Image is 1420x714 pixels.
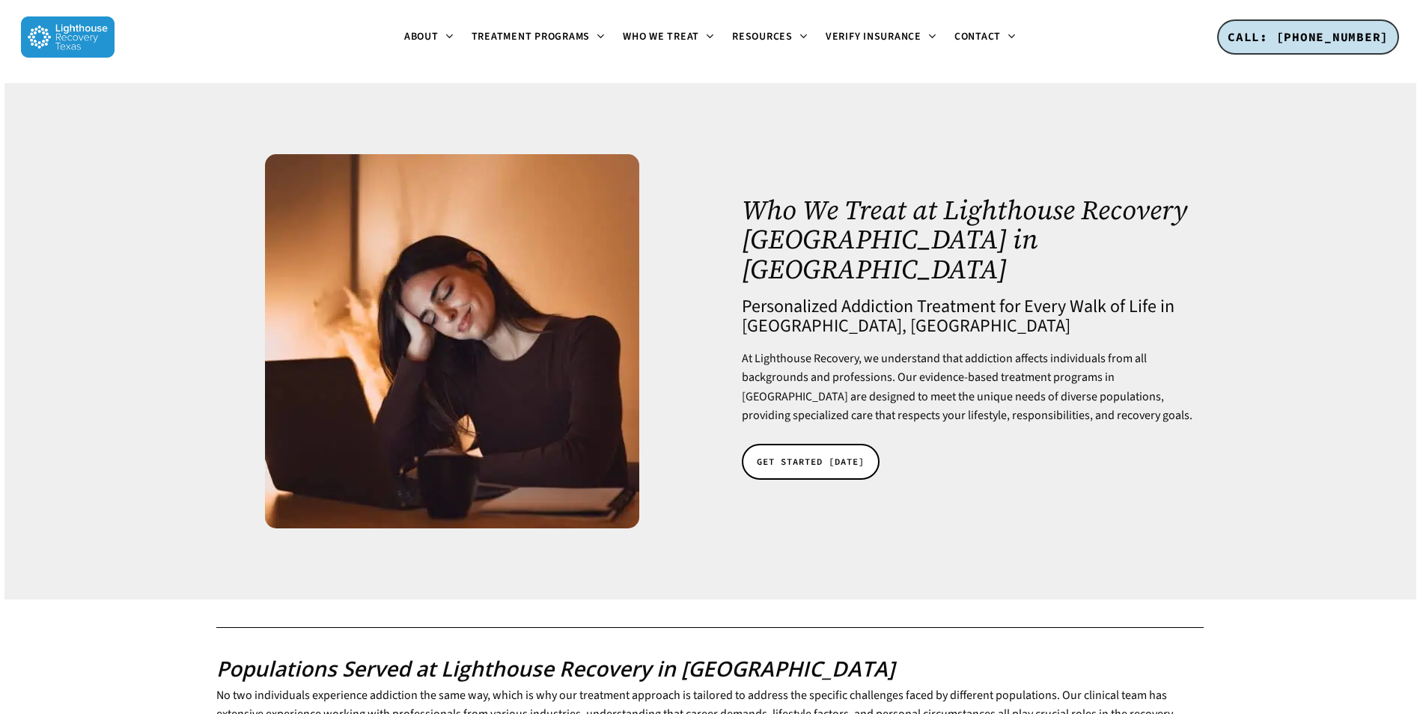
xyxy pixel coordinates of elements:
[954,29,1001,44] span: Contact
[945,31,1025,43] a: Contact
[732,29,793,44] span: Resources
[21,16,115,58] img: Lighthouse Recovery Texas
[265,154,639,528] img: Tired woman massaging temples, suffering from headache after computer work, sitting at desk with ...
[817,31,945,43] a: Verify Insurance
[742,297,1195,336] h4: Personalized Addiction Treatment for Every Walk of Life in [GEOGRAPHIC_DATA], [GEOGRAPHIC_DATA]
[757,454,865,469] span: GET STARTED [DATE]
[826,29,921,44] span: Verify Insurance
[216,654,895,683] b: Populations Served at Lighthouse Recovery in [GEOGRAPHIC_DATA]
[395,31,463,43] a: About
[463,31,615,43] a: Treatment Programs
[1228,29,1389,44] span: CALL: [PHONE_NUMBER]
[742,444,880,480] a: GET STARTED [DATE]
[404,29,439,44] span: About
[723,31,817,43] a: Resources
[742,195,1195,284] h1: Who We Treat at Lighthouse Recovery [GEOGRAPHIC_DATA] in [GEOGRAPHIC_DATA]
[742,350,1192,424] span: At Lighthouse Recovery, we understand that addiction affects individuals from all backgrounds and...
[614,31,723,43] a: Who We Treat
[1217,19,1399,55] a: CALL: [PHONE_NUMBER]
[623,29,699,44] span: Who We Treat
[472,29,591,44] span: Treatment Programs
